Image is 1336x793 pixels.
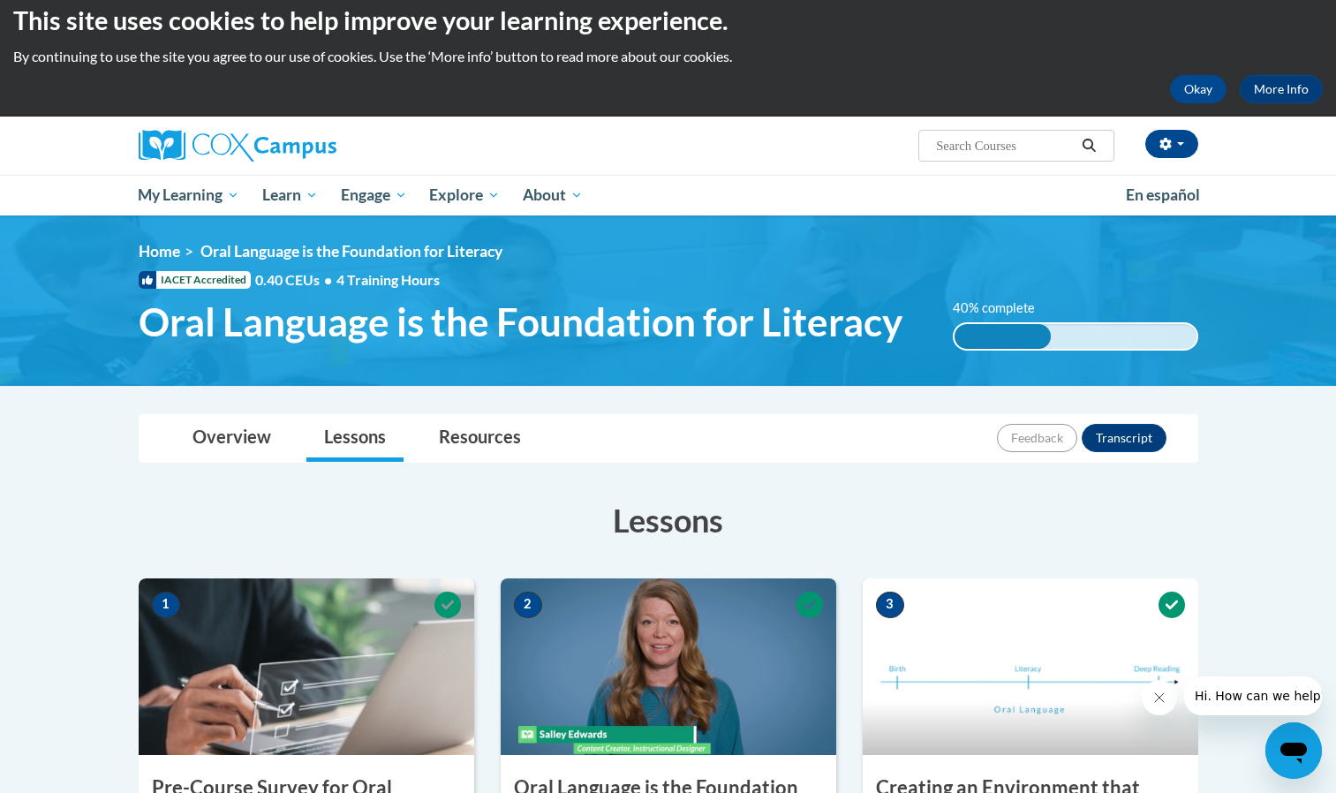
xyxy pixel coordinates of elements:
[1076,135,1102,156] button: Search
[139,578,474,755] img: Course Image
[418,175,511,215] a: Explore
[139,130,336,162] img: Cox Campus
[863,578,1198,755] img: Course Image
[934,135,1076,156] input: Search Courses
[1114,177,1211,214] a: En español
[1145,130,1198,158] button: Account Settings
[336,271,440,288] span: 4 Training Hours
[421,415,539,462] a: Resources
[1082,424,1166,452] button: Transcript
[139,298,902,345] span: Oral Language is the Foundation for Literacy
[1142,680,1177,715] iframe: Close message
[11,12,143,26] span: Hi. How can we help?
[997,424,1077,452] button: Feedback
[139,271,251,289] span: IACET Accredited
[1184,676,1322,715] iframe: Message from company
[175,415,289,462] a: Overview
[876,592,904,618] span: 3
[1265,722,1322,779] iframe: Button to launch messaging window
[514,592,542,618] span: 2
[953,298,1054,318] label: 40% complete
[955,324,1051,349] div: 40% complete
[329,175,419,215] a: Engage
[127,175,252,215] a: My Learning
[324,271,332,288] span: •
[1126,185,1200,204] span: En español
[139,130,474,162] a: Cox Campus
[1170,75,1227,103] button: Okay
[306,415,404,462] a: Lessons
[501,578,836,755] img: Course Image
[255,270,336,290] span: 0.40 CEUs
[251,175,329,215] a: Learn
[13,47,1323,66] p: By continuing to use the site you agree to our use of cookies. Use the ‘More info’ button to read...
[341,185,407,206] span: Engage
[13,3,1323,38] h2: This site uses cookies to help improve your learning experience.
[139,242,180,261] a: Home
[262,185,318,206] span: Learn
[138,185,239,206] span: My Learning
[1240,75,1323,103] a: More Info
[511,175,594,215] a: About
[429,185,500,206] span: Explore
[152,592,180,618] span: 1
[523,185,583,206] span: About
[112,175,1225,215] div: Main menu
[200,242,502,261] span: Oral Language is the Foundation for Literacy
[139,498,1198,542] h3: Lessons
